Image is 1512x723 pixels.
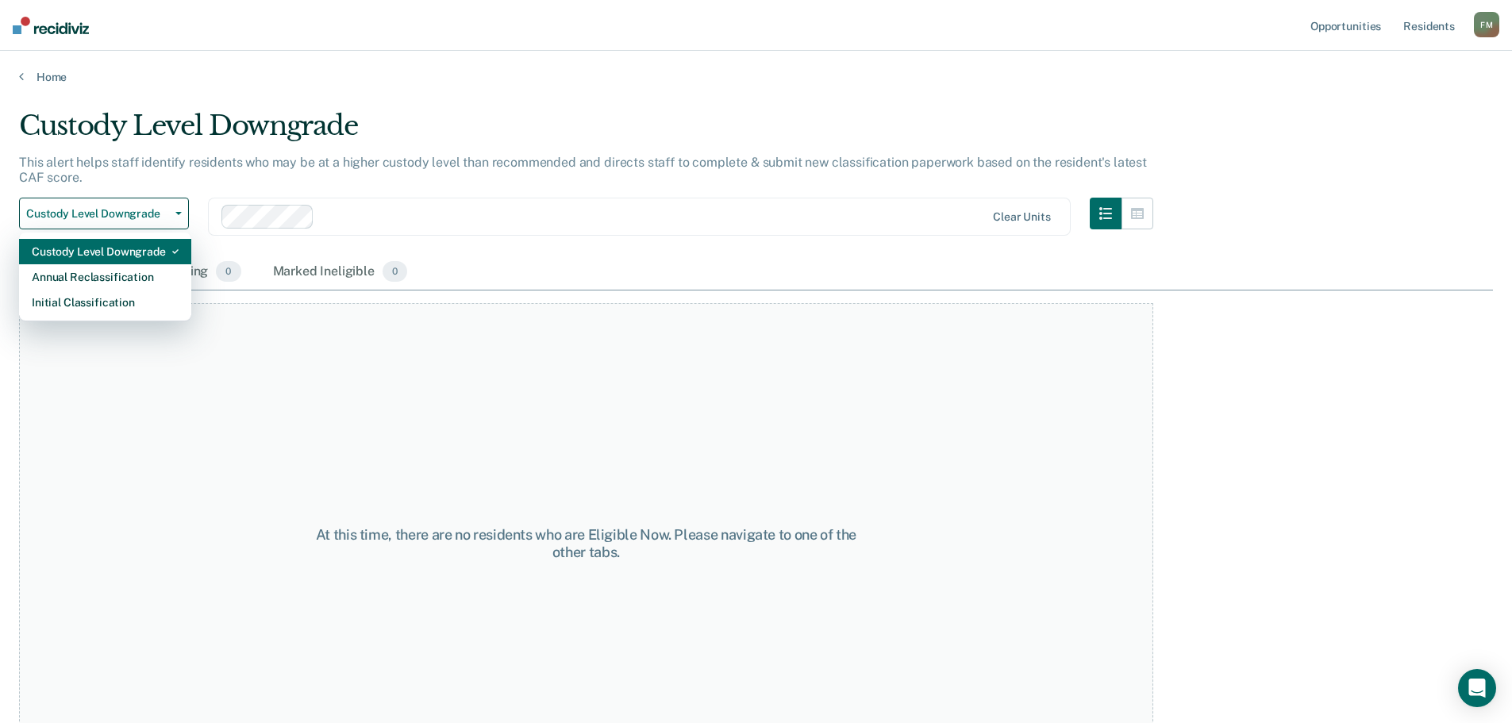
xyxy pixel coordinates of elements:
[32,290,179,315] div: Initial Classification
[19,198,189,229] button: Custody Level Downgrade
[157,255,244,290] div: Pending0
[1474,12,1499,37] button: FM
[19,70,1493,84] a: Home
[26,207,169,221] span: Custody Level Downgrade
[303,526,869,560] div: At this time, there are no residents who are Eligible Now. Please navigate to one of the other tabs.
[270,255,411,290] div: Marked Ineligible0
[19,110,1153,155] div: Custody Level Downgrade
[216,261,240,282] span: 0
[383,261,407,282] span: 0
[32,239,179,264] div: Custody Level Downgrade
[1458,669,1496,707] div: Open Intercom Messenger
[13,17,89,34] img: Recidiviz
[1474,12,1499,37] div: F M
[32,264,179,290] div: Annual Reclassification
[993,210,1051,224] div: Clear units
[19,155,1147,185] p: This alert helps staff identify residents who may be at a higher custody level than recommended a...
